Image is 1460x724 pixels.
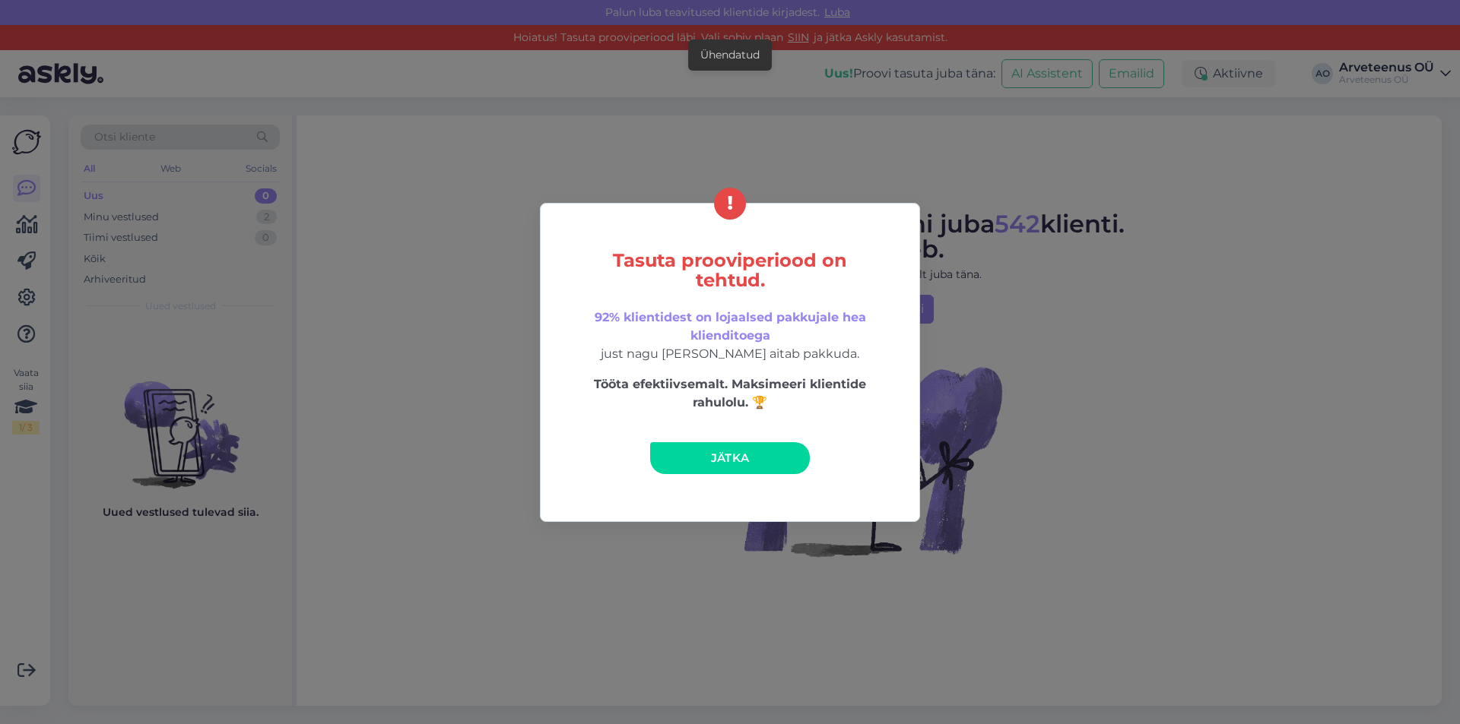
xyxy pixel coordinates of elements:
span: 92% klientidest on lojaalsed pakkujale hea klienditoega [595,310,866,343]
a: Jätka [650,442,810,474]
p: Tööta efektiivsemalt. Maksimeeri klientide rahulolu. 🏆 [573,375,887,412]
p: just nagu [PERSON_NAME] aitab pakkuda. [573,308,887,363]
h5: Tasuta prooviperiood on tehtud. [573,251,887,290]
span: Jätka [711,451,750,465]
